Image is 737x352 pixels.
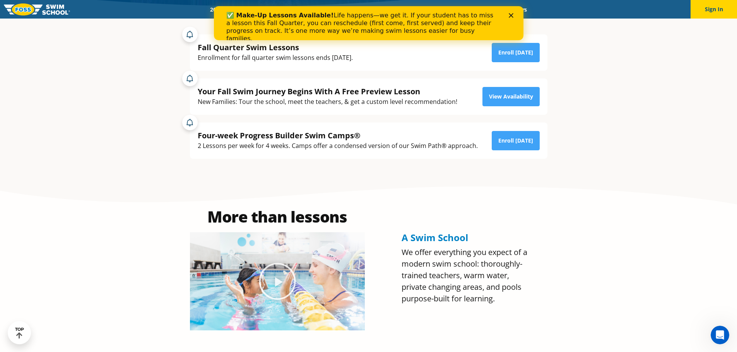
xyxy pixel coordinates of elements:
div: Life happens—we get it. If your student has to miss a lesson this Fall Quarter, you can reschedul... [12,5,285,36]
span: A Swim School [402,231,468,244]
a: Swim Path® Program [284,6,352,13]
iframe: Intercom live chat banner [214,6,523,40]
div: Fall Quarter Swim Lessons [198,42,353,53]
div: Close [295,7,303,12]
div: Enrollment for fall quarter swim lessons ends [DATE]. [198,53,353,63]
b: ✅ Make-Up Lessons Available! [12,5,120,13]
img: Olympian Regan Smith, FOSS [190,232,365,330]
a: Enroll [DATE] [492,131,540,150]
a: Enroll [DATE] [492,43,540,62]
a: Swim Like [PERSON_NAME] [395,6,477,13]
div: 2 Lessons per week for 4 weeks. Camps offer a condensed version of our Swim Path® approach. [198,141,478,151]
h2: More than lessons [190,209,365,224]
a: About FOSS [352,6,395,13]
img: FOSS Swim School Logo [4,3,70,15]
a: Schools [252,6,284,13]
a: 2025 Calendar [203,6,252,13]
div: Four-week Progress Builder Swim Camps® [198,130,478,141]
iframe: Intercom live chat [711,326,729,344]
div: New Families: Tour the school, meet the teachers, & get a custom level recommendation! [198,97,457,107]
span: We offer everything you expect of a modern swim school: thoroughly-trained teachers, warm water, ... [402,247,527,304]
a: Careers [501,6,534,13]
div: Play Video about Olympian Regan Smith, FOSS [258,262,297,301]
div: TOP [15,327,24,339]
div: Your Fall Swim Journey Begins With A Free Preview Lesson [198,86,457,97]
a: Blog [477,6,501,13]
a: View Availability [482,87,540,106]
